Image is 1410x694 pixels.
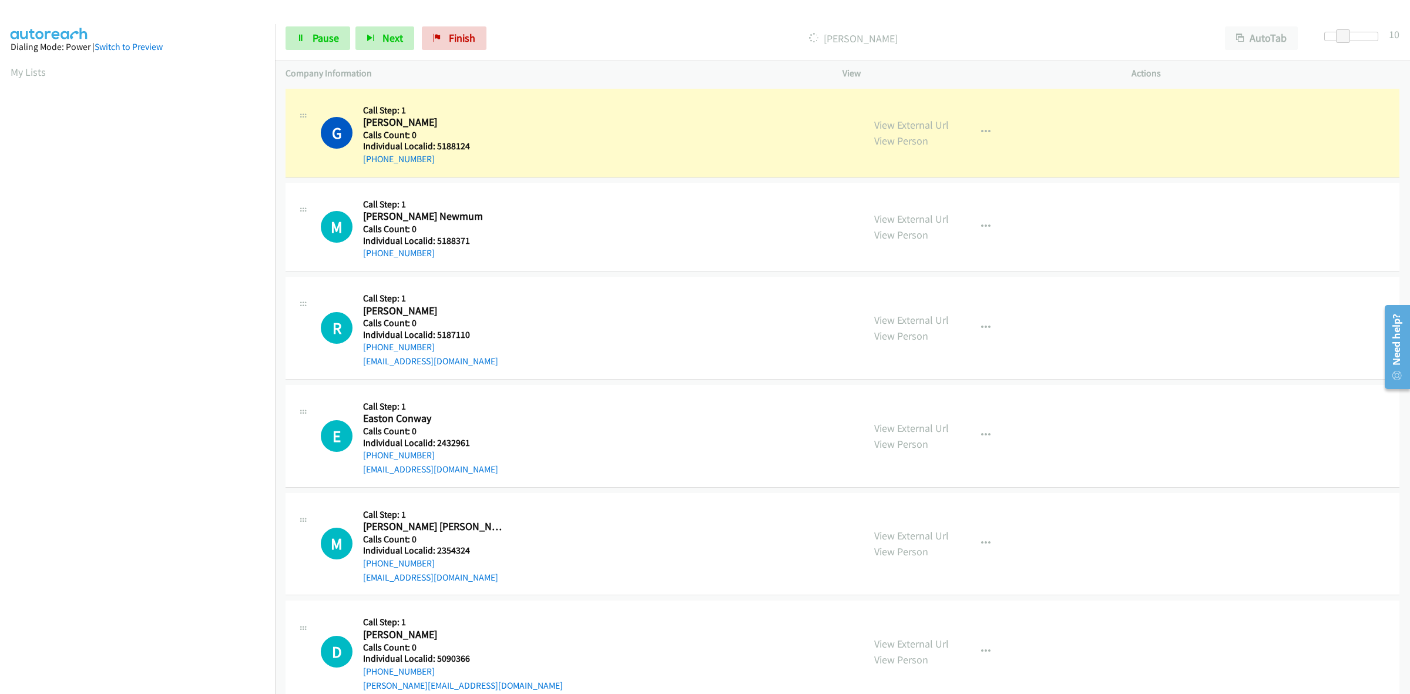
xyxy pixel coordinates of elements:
[321,420,352,452] h1: E
[363,329,508,341] h5: Individual Localid: 5187110
[363,356,498,367] a: [EMAIL_ADDRESS][DOMAIN_NAME]
[363,558,435,569] a: [PHONE_NUMBER]
[321,312,352,344] h1: R
[321,420,352,452] div: The call is yet to be attempted
[363,653,563,665] h5: Individual Localid: 5090366
[363,153,435,165] a: [PHONE_NUMBER]
[321,211,352,243] h1: M
[363,304,508,318] h2: [PERSON_NAME]
[363,247,435,259] a: [PHONE_NUMBER]
[874,134,928,147] a: View Person
[363,235,508,247] h5: Individual Localid: 5188371
[363,412,508,425] h2: Easton Conway
[363,425,508,437] h5: Calls Count: 0
[363,223,508,235] h5: Calls Count: 0
[363,616,563,628] h5: Call Step: 1
[363,140,508,152] h5: Individual Localid: 5188124
[422,26,486,50] a: Finish
[874,421,949,435] a: View External Url
[321,636,352,668] h1: D
[874,212,949,226] a: View External Url
[842,66,1110,81] p: View
[95,41,163,52] a: Switch to Preview
[1376,300,1410,394] iframe: Resource Center
[363,105,508,116] h5: Call Step: 1
[363,401,508,413] h5: Call Step: 1
[874,118,949,132] a: View External Url
[363,199,508,210] h5: Call Step: 1
[286,66,821,81] p: Company Information
[874,228,928,242] a: View Person
[11,65,46,79] a: My Lists
[321,117,352,149] h1: G
[1389,26,1399,42] div: 10
[363,464,498,475] a: [EMAIL_ADDRESS][DOMAIN_NAME]
[1225,26,1298,50] button: AutoTab
[363,572,498,583] a: [EMAIL_ADDRESS][DOMAIN_NAME]
[363,317,508,329] h5: Calls Count: 0
[286,26,350,50] a: Pause
[363,642,563,653] h5: Calls Count: 0
[874,313,949,327] a: View External Url
[363,450,435,461] a: [PHONE_NUMBER]
[363,437,508,449] h5: Individual Localid: 2432961
[321,528,352,559] div: The call is yet to be attempted
[363,210,508,223] h2: [PERSON_NAME] Newmum
[363,680,563,691] a: [PERSON_NAME][EMAIL_ADDRESS][DOMAIN_NAME]
[363,628,508,642] h2: [PERSON_NAME]
[874,637,949,651] a: View External Url
[874,653,928,666] a: View Person
[874,529,949,542] a: View External Url
[363,534,508,545] h5: Calls Count: 0
[321,312,352,344] div: The call is yet to be attempted
[502,31,1204,46] p: [PERSON_NAME]
[1132,66,1399,81] p: Actions
[321,528,352,559] h1: M
[321,211,352,243] div: The call is yet to be attempted
[874,329,928,343] a: View Person
[363,341,435,353] a: [PHONE_NUMBER]
[11,40,264,54] div: Dialing Mode: Power |
[363,545,508,556] h5: Individual Localid: 2354324
[363,509,508,521] h5: Call Step: 1
[363,129,508,141] h5: Calls Count: 0
[874,437,928,451] a: View Person
[363,116,508,129] h2: [PERSON_NAME]
[874,545,928,558] a: View Person
[363,293,508,304] h5: Call Step: 1
[382,31,403,45] span: Next
[363,666,435,677] a: [PHONE_NUMBER]
[321,636,352,668] div: The call is yet to be attempted
[313,31,339,45] span: Pause
[363,520,508,534] h2: [PERSON_NAME] [PERSON_NAME]
[449,31,475,45] span: Finish
[355,26,414,50] button: Next
[11,90,275,649] iframe: Dialpad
